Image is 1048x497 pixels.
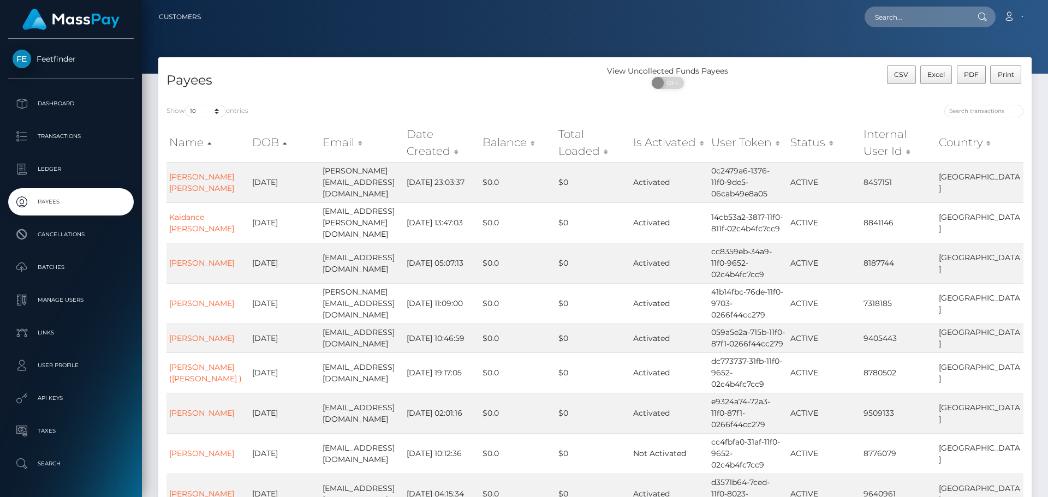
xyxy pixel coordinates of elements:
td: [DATE] [249,352,320,393]
th: Name: activate to sort column ascending [166,123,249,162]
p: Links [13,325,129,341]
th: Status: activate to sort column ascending [788,123,861,162]
a: Search [8,450,134,477]
td: [DATE] [249,243,320,283]
td: $0 [556,324,630,352]
select: Showentries [185,105,226,117]
div: View Uncollected Funds Payees [595,65,741,77]
a: Manage Users [8,286,134,314]
a: [PERSON_NAME] ([PERSON_NAME] ) [169,362,242,384]
a: Dashboard [8,90,134,117]
a: [PERSON_NAME] [169,298,234,308]
a: Batches [8,254,134,281]
td: 8187744 [861,243,936,283]
th: Balance: activate to sort column ascending [480,123,556,162]
td: ACTIVE [788,433,861,474]
td: [GEOGRAPHIC_DATA] [936,202,1023,243]
th: Is Activated: activate to sort column ascending [630,123,708,162]
a: Payees [8,188,134,215]
td: [EMAIL_ADDRESS][DOMAIN_NAME] [320,243,404,283]
td: cc4fbfa0-31af-11f0-9652-02c4b4fc7cc9 [708,433,788,474]
td: [DATE] [249,283,320,324]
th: Country: activate to sort column ascending [936,123,1023,162]
th: Total Loaded: activate to sort column ascending [556,123,630,162]
td: $0.0 [480,202,556,243]
p: Search [13,456,129,472]
td: 8780502 [861,352,936,393]
p: Batches [13,259,129,276]
label: Show entries [166,105,248,117]
td: [DATE] [249,324,320,352]
p: Payees [13,194,129,210]
td: ACTIVE [788,283,861,324]
td: [DATE] [249,433,320,474]
td: $0.0 [480,324,556,352]
td: [DATE] 02:01:16 [404,393,479,433]
input: Search transactions [944,105,1023,117]
td: Activated [630,162,708,202]
td: 0c2479a6-1376-11f0-9de5-06cab49e8a05 [708,162,788,202]
td: [GEOGRAPHIC_DATA] [936,433,1023,474]
th: Email: activate to sort column ascending [320,123,404,162]
td: 14cb53a2-3817-11f0-811f-02c4b4fc7cc9 [708,202,788,243]
td: $0 [556,393,630,433]
td: $0.0 [480,352,556,393]
p: Ledger [13,161,129,177]
td: $0.0 [480,433,556,474]
td: ACTIVE [788,202,861,243]
span: OFF [658,77,685,89]
input: Search... [865,7,967,27]
td: [DATE] 19:17:05 [404,352,479,393]
a: Cancellations [8,221,134,248]
td: [DATE] 05:07:13 [404,243,479,283]
td: dc773737-31fb-11f0-9652-02c4b4fc7cc9 [708,352,788,393]
td: [EMAIL_ADDRESS][DOMAIN_NAME] [320,352,404,393]
td: [GEOGRAPHIC_DATA] [936,283,1023,324]
img: MassPay Logo [22,9,120,30]
td: 9405443 [861,324,936,352]
td: $0.0 [480,243,556,283]
td: Not Activated [630,433,708,474]
th: DOB: activate to sort column descending [249,123,320,162]
span: CSV [894,70,908,79]
td: cc8359eb-34a9-11f0-9652-02c4b4fc7cc9 [708,243,788,283]
span: PDF [964,70,979,79]
td: [EMAIL_ADDRESS][DOMAIN_NAME] [320,393,404,433]
a: API Keys [8,385,134,412]
p: Cancellations [13,226,129,243]
td: [DATE] [249,162,320,202]
td: 7318185 [861,283,936,324]
span: Print [998,70,1014,79]
p: Taxes [13,423,129,439]
span: Excel [927,70,945,79]
button: PDF [957,65,986,84]
td: $0 [556,283,630,324]
td: Activated [630,283,708,324]
p: User Profile [13,357,129,374]
td: [GEOGRAPHIC_DATA] [936,162,1023,202]
th: Date Created: activate to sort column ascending [404,123,479,162]
td: [EMAIL_ADDRESS][DOMAIN_NAME] [320,324,404,352]
td: [EMAIL_ADDRESS][DOMAIN_NAME] [320,433,404,474]
td: Activated [630,243,708,283]
td: [EMAIL_ADDRESS][PERSON_NAME][DOMAIN_NAME] [320,202,404,243]
a: [PERSON_NAME] [169,333,234,343]
td: 8841146 [861,202,936,243]
td: ACTIVE [788,243,861,283]
td: Activated [630,393,708,433]
td: [GEOGRAPHIC_DATA] [936,352,1023,393]
td: 8776079 [861,433,936,474]
td: ACTIVE [788,162,861,202]
button: CSV [887,65,916,84]
td: [PERSON_NAME][EMAIL_ADDRESS][DOMAIN_NAME] [320,283,404,324]
h4: Payees [166,71,587,90]
p: API Keys [13,390,129,406]
a: Links [8,319,134,346]
td: [DATE] 23:03:37 [404,162,479,202]
td: Activated [630,352,708,393]
a: [PERSON_NAME] [169,258,234,268]
td: $0.0 [480,162,556,202]
td: [DATE] [249,393,320,433]
td: [DATE] 10:12:36 [404,433,479,474]
td: $0 [556,243,630,283]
